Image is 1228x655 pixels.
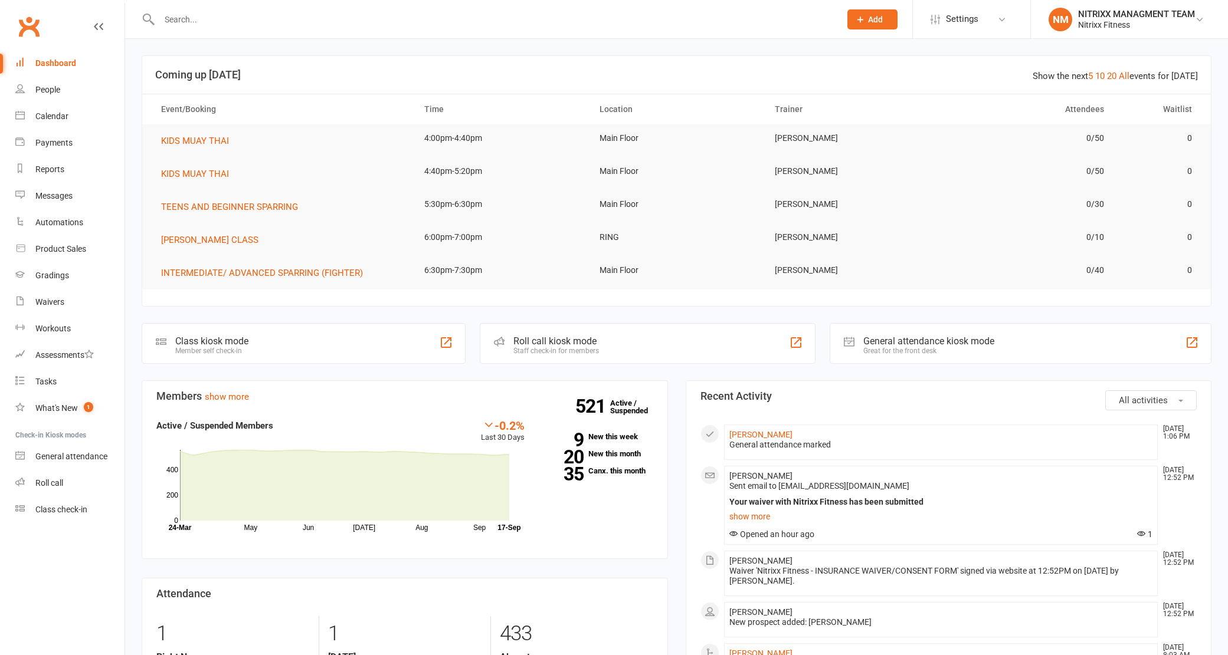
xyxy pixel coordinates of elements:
[161,134,237,148] button: KIDS MUAY THAI
[1095,71,1105,81] a: 10
[764,223,939,251] td: [PERSON_NAME]
[15,130,125,156] a: Payments
[161,235,258,245] span: [PERSON_NAME] CLASS
[589,256,764,284] td: Main Floor
[1115,157,1203,185] td: 0
[15,183,125,209] a: Messages
[15,289,125,315] a: Waivers
[156,390,653,402] h3: Members
[729,497,1153,507] div: Your waiver with Nitrixx Fitness has been submitted
[589,223,764,251] td: RING
[939,223,1115,251] td: 0/10
[589,190,764,218] td: Main Floor
[1115,94,1203,124] th: Waitlist
[161,169,229,179] span: KIDS MUAY THAI
[939,256,1115,284] td: 0/40
[161,200,306,214] button: TEENS AND BEGINNER SPARRING
[1078,19,1195,30] div: Nitrixx Fitness
[729,617,1153,627] div: New prospect added: [PERSON_NAME]
[15,496,125,523] a: Class kiosk mode
[35,324,71,333] div: Workouts
[161,136,229,146] span: KIDS MUAY THAI
[35,271,69,280] div: Gradings
[15,470,125,496] a: Roll call
[15,156,125,183] a: Reports
[513,335,599,347] div: Roll call kiosk mode
[156,420,273,431] strong: Active / Suspended Members
[700,390,1197,402] h3: Recent Activity
[764,94,939,124] th: Trainer
[1107,71,1116,81] a: 20
[1115,190,1203,218] td: 0
[1105,390,1197,410] button: All activities
[729,566,1153,586] div: Waiver 'Nitrixx Fitness - INSURANCE WAIVER/CONSENT FORM' signed via website at 12:52PM on [DATE] ...
[729,607,793,617] span: [PERSON_NAME]
[205,391,249,402] a: show more
[729,556,793,565] span: [PERSON_NAME]
[35,403,78,413] div: What's New
[1157,551,1196,567] time: [DATE] 12:52 PM
[15,368,125,395] a: Tasks
[35,297,64,307] div: Waivers
[1088,71,1093,81] a: 5
[35,350,94,360] div: Assessments
[481,419,525,444] div: Last 30 Days
[35,478,63,488] div: Roll call
[729,481,909,491] span: Sent email to [EMAIL_ADDRESS][DOMAIN_NAME]
[35,164,64,174] div: Reports
[1115,223,1203,251] td: 0
[414,256,589,284] td: 6:30pm-7:30pm
[14,12,44,41] a: Clubworx
[1157,603,1196,618] time: [DATE] 12:52 PM
[15,315,125,342] a: Workouts
[161,167,237,181] button: KIDS MUAY THAI
[328,616,481,651] div: 1
[1033,69,1198,83] div: Show the next events for [DATE]
[863,335,994,347] div: General attendance kiosk mode
[414,157,589,185] td: 4:40pm-5:20pm
[161,266,371,280] button: INTERMEDIATE/ ADVANCED SPARRING (FIGHTER)
[15,236,125,262] a: Product Sales
[939,124,1115,152] td: 0/50
[847,9,898,29] button: Add
[35,191,73,200] div: Messages
[589,157,764,185] td: Main Floor
[729,471,793,480] span: [PERSON_NAME]
[610,390,662,423] a: 521Active / Suspended
[729,430,793,439] a: [PERSON_NAME]
[35,218,83,227] div: Automations
[764,256,939,284] td: [PERSON_NAME]
[156,11,833,28] input: Search...
[414,94,589,124] th: Time
[542,465,584,483] strong: 35
[15,262,125,289] a: Gradings
[1049,8,1072,31] div: NM
[15,103,125,130] a: Calendar
[946,6,978,32] span: Settings
[15,209,125,236] a: Automations
[764,157,939,185] td: [PERSON_NAME]
[863,347,994,355] div: Great for the front desk
[1119,71,1129,81] a: All
[1078,9,1195,19] div: NITRIXX MANAGMENT TEAM
[589,124,764,152] td: Main Floor
[939,94,1115,124] th: Attendees
[15,342,125,368] a: Assessments
[542,450,653,457] a: 20New this month
[729,508,1153,525] a: show more
[15,443,125,470] a: General attendance kiosk mode
[156,588,653,600] h3: Attendance
[1115,256,1203,284] td: 0
[15,50,125,77] a: Dashboard
[1115,124,1203,152] td: 0
[161,268,363,278] span: INTERMEDIATE/ ADVANCED SPARRING (FIGHTER)
[414,124,589,152] td: 4:00pm-4:40pm
[1157,425,1196,440] time: [DATE] 1:06 PM
[150,94,414,124] th: Event/Booking
[35,505,87,514] div: Class check-in
[35,85,60,94] div: People
[156,616,310,651] div: 1
[542,431,584,449] strong: 9
[729,529,814,539] span: Opened an hour ago
[175,335,248,347] div: Class kiosk mode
